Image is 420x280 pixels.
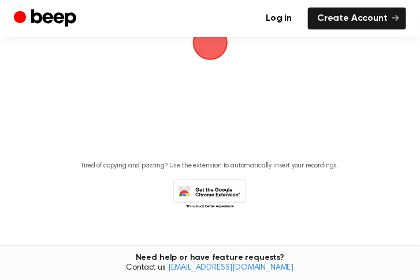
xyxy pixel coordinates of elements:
[7,263,413,274] span: Contact us
[14,8,79,30] a: Beep
[168,264,294,272] a: [EMAIL_ADDRESS][DOMAIN_NAME]
[257,8,301,29] a: Log in
[193,25,228,60] button: Beep Logo
[81,162,339,170] p: Tired of copying and pasting? Use the extension to automatically insert your recordings.
[308,8,406,29] a: Create Account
